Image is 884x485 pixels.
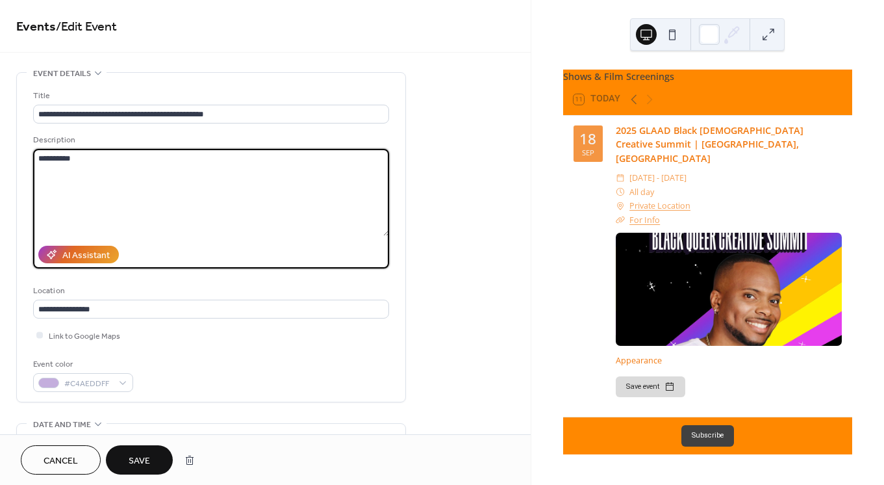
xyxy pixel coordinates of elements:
[616,355,842,367] div: Appearance
[629,215,660,226] a: For Info
[616,376,685,397] button: Save event
[616,213,625,227] div: ​
[616,171,625,185] div: ​
[106,445,173,475] button: Save
[616,185,625,199] div: ​
[629,185,654,199] span: All day
[33,67,91,81] span: Event details
[16,14,56,40] a: Events
[49,330,120,343] span: Link to Google Maps
[33,89,386,103] div: Title
[44,454,78,468] span: Cancel
[582,149,594,156] div: Sep
[579,132,596,147] div: 18
[681,425,734,446] button: Subscribe
[629,199,690,213] a: Private Location
[62,249,110,263] div: AI Assistant
[563,70,852,84] div: Shows & Film Screenings
[629,171,687,185] span: [DATE] - [DATE]
[33,284,386,298] div: Location
[616,124,803,164] a: 2025 GLAAD Black [DEMOGRAPHIC_DATA] Creative Summit | [GEOGRAPHIC_DATA], [GEOGRAPHIC_DATA]
[64,377,112,391] span: #C4AEDDFF
[56,14,117,40] span: / Edit Event
[129,454,150,468] span: Save
[21,445,101,475] button: Cancel
[33,133,386,147] div: Description
[33,418,91,432] span: Date and time
[616,199,625,213] div: ​
[38,246,119,263] button: AI Assistant
[33,358,131,371] div: Event color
